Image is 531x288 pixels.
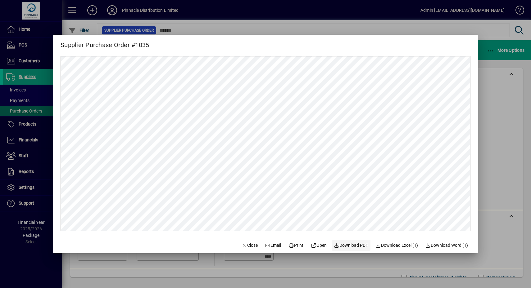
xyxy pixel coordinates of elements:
[288,242,303,249] span: Print
[423,240,471,251] button: Download Word (1)
[308,240,329,251] a: Open
[373,240,420,251] button: Download Excel (1)
[334,242,368,249] span: Download PDF
[425,242,468,249] span: Download Word (1)
[265,242,281,249] span: Email
[239,240,260,251] button: Close
[311,242,327,249] span: Open
[53,35,157,50] h2: Supplier Purchase Order #1035
[375,242,418,249] span: Download Excel (1)
[286,240,306,251] button: Print
[332,240,371,251] a: Download PDF
[242,242,258,249] span: Close
[263,240,284,251] button: Email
